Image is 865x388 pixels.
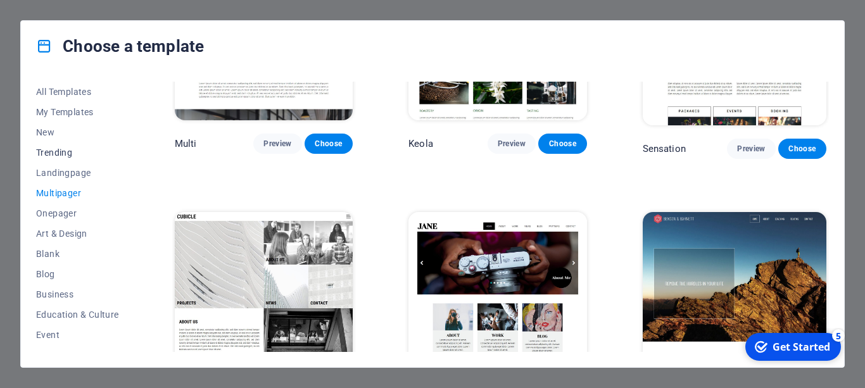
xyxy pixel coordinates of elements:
p: Sensation [643,142,686,155]
button: Blank [36,244,119,264]
span: Choose [788,144,816,154]
button: Choose [305,134,353,154]
button: Trending [36,142,119,163]
span: Preview [498,139,526,149]
button: Landingpage [36,163,119,183]
button: Preview [488,134,536,154]
button: Art & Design [36,223,119,244]
button: My Templates [36,102,119,122]
span: Event [36,330,119,340]
div: Get Started 5 items remaining, 0% complete [7,5,103,33]
button: Event [36,325,119,345]
h4: Choose a template [36,36,204,56]
button: Choose [538,134,586,154]
span: Onepager [36,208,119,218]
button: Blog [36,264,119,284]
button: New [36,122,119,142]
span: Education & Culture [36,310,119,320]
span: Preview [737,144,765,154]
span: Gastronomy [36,350,119,360]
img: Benson & Barnett [643,212,826,382]
button: Preview [253,134,301,154]
span: Multipager [36,188,119,198]
button: Gastronomy [36,345,119,365]
button: All Templates [36,82,119,102]
span: Preview [263,139,291,149]
span: Blog [36,269,119,279]
span: All Templates [36,87,119,97]
img: Cubicle [175,212,353,376]
p: Keola [408,137,433,150]
span: Art & Design [36,228,119,239]
span: Business [36,289,119,299]
button: Preview [727,139,775,159]
span: Blank [36,249,119,259]
img: Jane [408,212,587,376]
button: Business [36,284,119,304]
span: Trending [36,147,119,158]
span: New [36,127,119,137]
div: 5 [94,1,106,14]
span: Choose [548,139,576,149]
button: Choose [778,139,826,159]
span: Choose [315,139,343,149]
p: Multi [175,137,197,150]
span: Landingpage [36,168,119,178]
span: My Templates [36,107,119,117]
button: Onepager [36,203,119,223]
div: Get Started [34,12,92,26]
button: Multipager [36,183,119,203]
button: Education & Culture [36,304,119,325]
